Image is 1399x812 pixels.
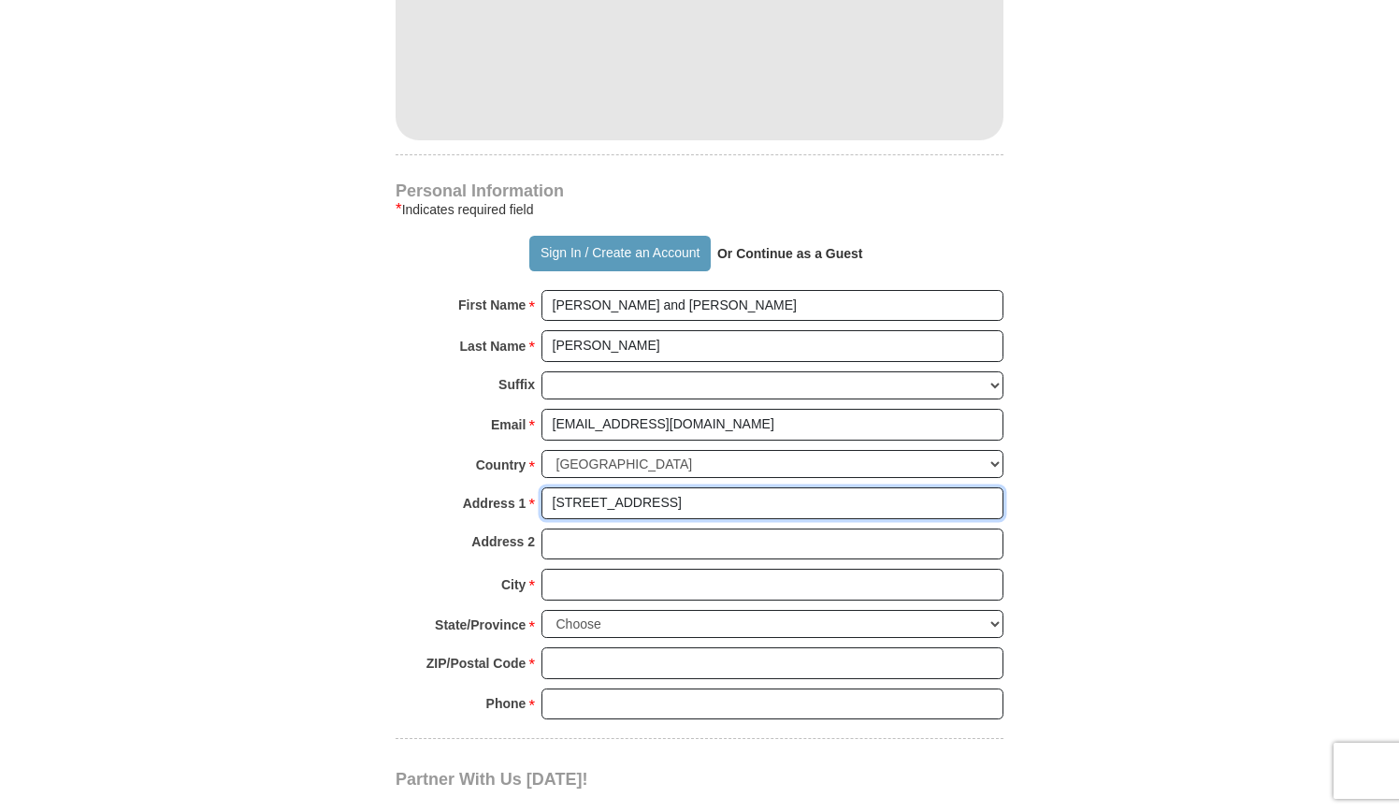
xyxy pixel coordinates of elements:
strong: Phone [486,690,526,717]
strong: Or Continue as a Guest [717,246,863,261]
strong: Address 2 [471,529,535,555]
div: Indicates required field [396,198,1003,221]
button: Sign In / Create an Account [529,236,710,271]
strong: First Name [458,292,526,318]
strong: City [501,572,526,598]
strong: Address 1 [463,490,526,516]
strong: Country [476,452,526,478]
span: Partner With Us [DATE]! [396,770,588,789]
strong: Last Name [460,333,526,359]
h4: Personal Information [396,183,1003,198]
strong: Suffix [498,371,535,398]
strong: State/Province [435,612,526,638]
strong: Email [491,412,526,438]
strong: ZIP/Postal Code [426,650,526,676]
